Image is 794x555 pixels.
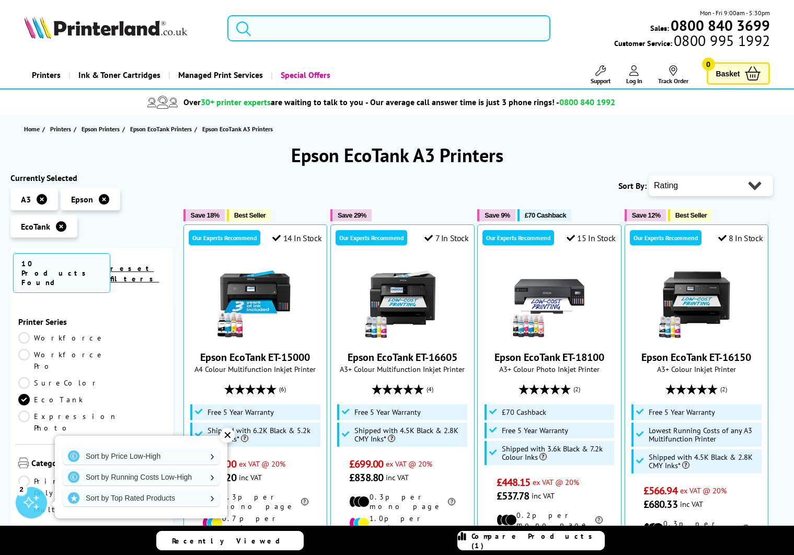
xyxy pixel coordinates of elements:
span: Customer Service: [614,36,770,48]
span: Free 5 Year Warranty [354,408,421,416]
li: 0.3p per mono page [349,492,455,511]
a: Workforce [18,332,105,344]
div: Our Experts Recommend [189,230,260,245]
a: Epson EcoTank ET-16150 [657,332,735,342]
a: Log In [626,65,642,85]
span: £469.20 [202,471,236,484]
a: Epson EcoTank ET-15000 [216,332,294,342]
span: 30+ printer experts [201,97,271,107]
span: Save 29% [338,211,366,219]
img: Printerland Logo [24,16,187,39]
li: 0.3p per mono page [643,519,750,538]
span: Support [591,77,611,85]
div: Our Experts Recommend [630,230,701,245]
li: 0.2p per mono page [497,511,603,529]
span: Best Seller [675,211,707,219]
span: Epson [71,194,93,205]
a: Epson EcoTank Printers [130,123,194,134]
img: Epson EcoTank ET-16150 [657,262,735,340]
a: Epson EcoTank ET-18100 [494,350,604,364]
span: Mon - Fri 9:00am - 5:30pm [700,8,770,18]
span: A3+ Colour Multifunction Inkjet Printer [336,364,469,374]
div: 15 In Stock [567,233,616,243]
h1: Epson EcoTank A3 Printers [10,143,784,167]
span: Free 5 Year Warranty [502,426,568,435]
span: inc VAT [680,499,703,509]
button: Best Seller [227,209,271,221]
a: Epson EcoTank ET-18100 [510,332,589,342]
a: Epson EcoTank ET-15000 [200,350,310,364]
span: Save 12% [632,211,661,219]
a: Sort by Top Rated Products [63,490,220,506]
span: inc VAT [239,472,262,482]
img: Epson EcoTank ET-15000 [216,262,294,340]
span: Best Seller [234,211,266,219]
a: Workforce Pro [18,349,105,372]
span: (4) [427,379,433,399]
span: Log In [626,77,642,85]
span: £448.15 [497,475,531,489]
span: Sort By: [618,180,647,191]
span: Printer Series [18,316,165,327]
span: Shipped with 4.5K Black & 2.8K CMY Inks* [649,453,759,470]
span: EcoTank [21,221,50,232]
span: 0 [702,58,715,71]
button: £70 Cashback [517,209,571,221]
span: Printers [50,123,71,134]
span: Sales: [650,23,669,33]
div: Our Experts Recommend [482,230,554,245]
span: £566.94 [643,484,677,497]
span: ex VAT @ 20% [680,485,727,495]
span: A4 Colour Multifunction Inkjet Printer [189,364,322,374]
span: Save 18% [191,211,220,219]
a: Support [591,65,611,85]
a: Epson EcoTank ET-16605 [348,350,457,364]
b: 0800 840 3699 [671,16,770,35]
div: 14 In Stock [272,233,321,243]
div: 7 In Stock [424,233,469,243]
a: Printers [24,62,68,88]
span: Free 5 Year Warranty [649,408,715,416]
span: Lowest Running Costs of any A3 Multifunction Printer [649,426,759,443]
li: 0.3p per mono page [202,492,308,511]
span: Basket [716,66,740,81]
span: (2) [573,379,580,399]
li: 1.0p per colour page [349,514,455,533]
span: 0800 995 1992 [672,36,770,46]
button: Best Seller [668,209,712,221]
li: 0.7p per colour page [202,514,308,533]
img: Category [18,458,29,468]
div: 2 [16,483,27,495]
span: ex VAT @ 20% [386,459,432,469]
span: £391.00 [202,457,236,471]
span: Recently Viewed [172,536,291,546]
span: Save 9% [485,211,510,219]
span: A3+ Colour Inkjet Printer [630,364,763,374]
a: Compare Products (1) [457,531,605,550]
a: Print Only [18,475,91,499]
span: £537.78 [497,489,530,503]
img: Epson EcoTank ET-16605 [363,262,442,340]
a: SureColor [18,377,100,389]
a: reset filters [110,264,159,284]
span: £680.33 [643,497,677,511]
span: inc VAT [532,491,555,501]
a: Sort by Price Low-High [63,448,220,465]
div: ✕ [220,428,235,443]
a: Basket 0 [707,62,770,85]
span: £699.00 [349,457,383,471]
span: (6) [279,379,286,399]
span: Free 5 Year Warranty [208,408,274,416]
span: Shipped with 3.6k Black & 7.2k Colour Inks [502,445,612,461]
span: Epson EcoTank Printers [130,123,192,134]
a: EcoTank [18,394,91,405]
a: Ink & Toner Cartridges [68,62,168,88]
button: Save 12% [625,209,666,221]
span: inc VAT [386,472,409,482]
a: Sort by Running Costs Low-High [63,469,220,485]
a: Expression Photo [18,411,118,434]
span: £70 Cashback [525,211,566,219]
span: A3 [21,194,31,205]
a: Managed Print Services [168,62,271,88]
a: Epson EcoTank ET-16150 [641,350,751,364]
